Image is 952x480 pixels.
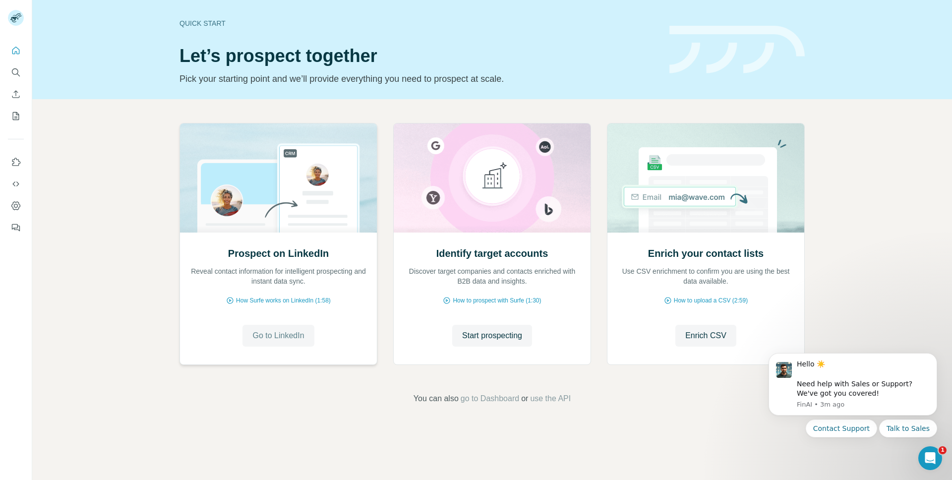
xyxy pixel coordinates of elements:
[674,296,748,305] span: How to upload a CSV (2:59)
[436,246,548,260] h2: Identify target accounts
[393,123,591,233] img: Identify target accounts
[242,325,314,347] button: Go to LinkedIn
[414,393,459,405] span: You can also
[754,341,952,475] iframe: Intercom notifications message
[521,393,528,405] span: or
[8,175,24,193] button: Use Surfe API
[8,219,24,237] button: Feedback
[8,197,24,215] button: Dashboard
[939,446,947,454] span: 1
[685,330,726,342] span: Enrich CSV
[8,63,24,81] button: Search
[461,393,519,405] button: go to Dashboard
[8,107,24,125] button: My lists
[8,42,24,60] button: Quick start
[918,446,942,470] iframe: Intercom live chat
[462,330,522,342] span: Start prospecting
[675,325,736,347] button: Enrich CSV
[236,296,331,305] span: How Surfe works on LinkedIn (1:58)
[252,330,304,342] span: Go to LinkedIn
[228,246,329,260] h2: Prospect on LinkedIn
[190,266,367,286] p: Reveal contact information for intelligent prospecting and instant data sync.
[452,325,532,347] button: Start prospecting
[453,296,541,305] span: How to prospect with Surfe (1:30)
[607,123,805,233] img: Enrich your contact lists
[404,266,581,286] p: Discover target companies and contacts enriched with B2B data and insights.
[179,46,657,66] h1: Let’s prospect together
[179,72,657,86] p: Pick your starting point and we’ll provide everything you need to prospect at scale.
[669,26,805,74] img: banner
[617,266,794,286] p: Use CSV enrichment to confirm you are using the best data available.
[8,85,24,103] button: Enrich CSV
[179,18,657,28] div: Quick start
[648,246,764,260] h2: Enrich your contact lists
[179,123,377,233] img: Prospect on LinkedIn
[530,393,571,405] button: use the API
[8,153,24,171] button: Use Surfe on LinkedIn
